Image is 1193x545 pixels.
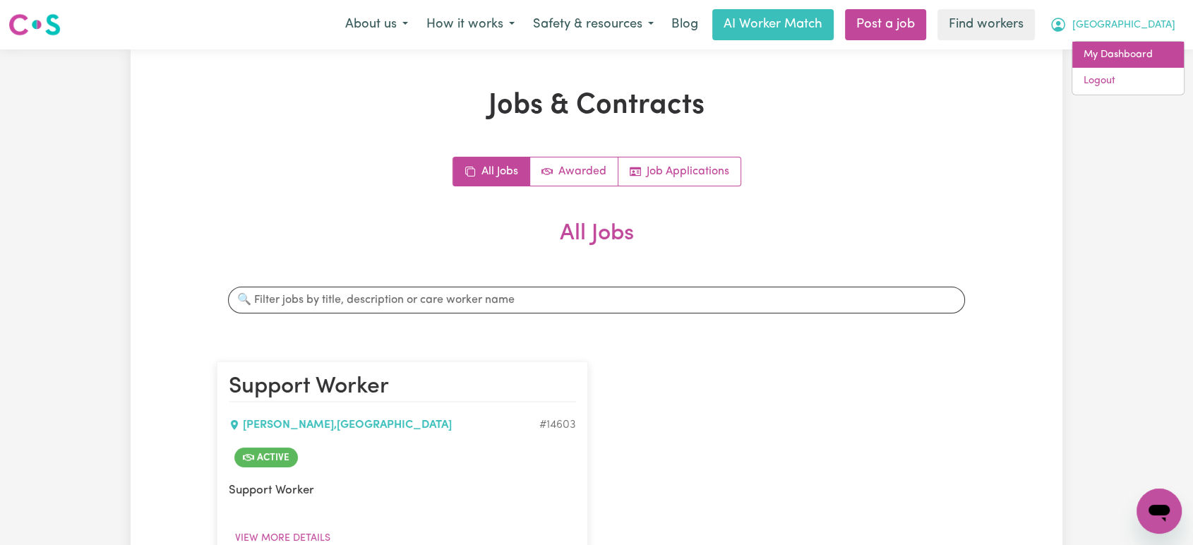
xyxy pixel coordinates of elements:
div: My Account [1072,41,1185,95]
h2: Support Worker [229,373,576,402]
a: Blog [663,9,707,40]
a: All jobs [453,157,530,186]
p: Support Worker [229,481,576,499]
a: My Dashboard [1072,42,1184,68]
button: Safety & resources [524,10,663,40]
button: My Account [1041,10,1185,40]
a: AI Worker Match [712,9,834,40]
iframe: Button to launch messaging window [1137,489,1182,534]
a: Job applications [618,157,741,186]
div: Job ID #14603 [539,417,576,433]
img: Careseekers logo [8,12,61,37]
h2: All Jobs [217,220,976,270]
div: [PERSON_NAME] , [GEOGRAPHIC_DATA] [229,417,539,433]
button: About us [336,10,417,40]
a: Find workers [937,9,1035,40]
input: 🔍 Filter jobs by title, description or care worker name [228,287,965,313]
span: [GEOGRAPHIC_DATA] [1072,18,1175,33]
a: Post a job [845,9,926,40]
a: Careseekers logo [8,8,61,41]
span: Job is active [234,448,298,467]
a: Active jobs [530,157,618,186]
button: How it works [417,10,524,40]
h1: Jobs & Contracts [217,89,976,123]
a: Logout [1072,68,1184,95]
